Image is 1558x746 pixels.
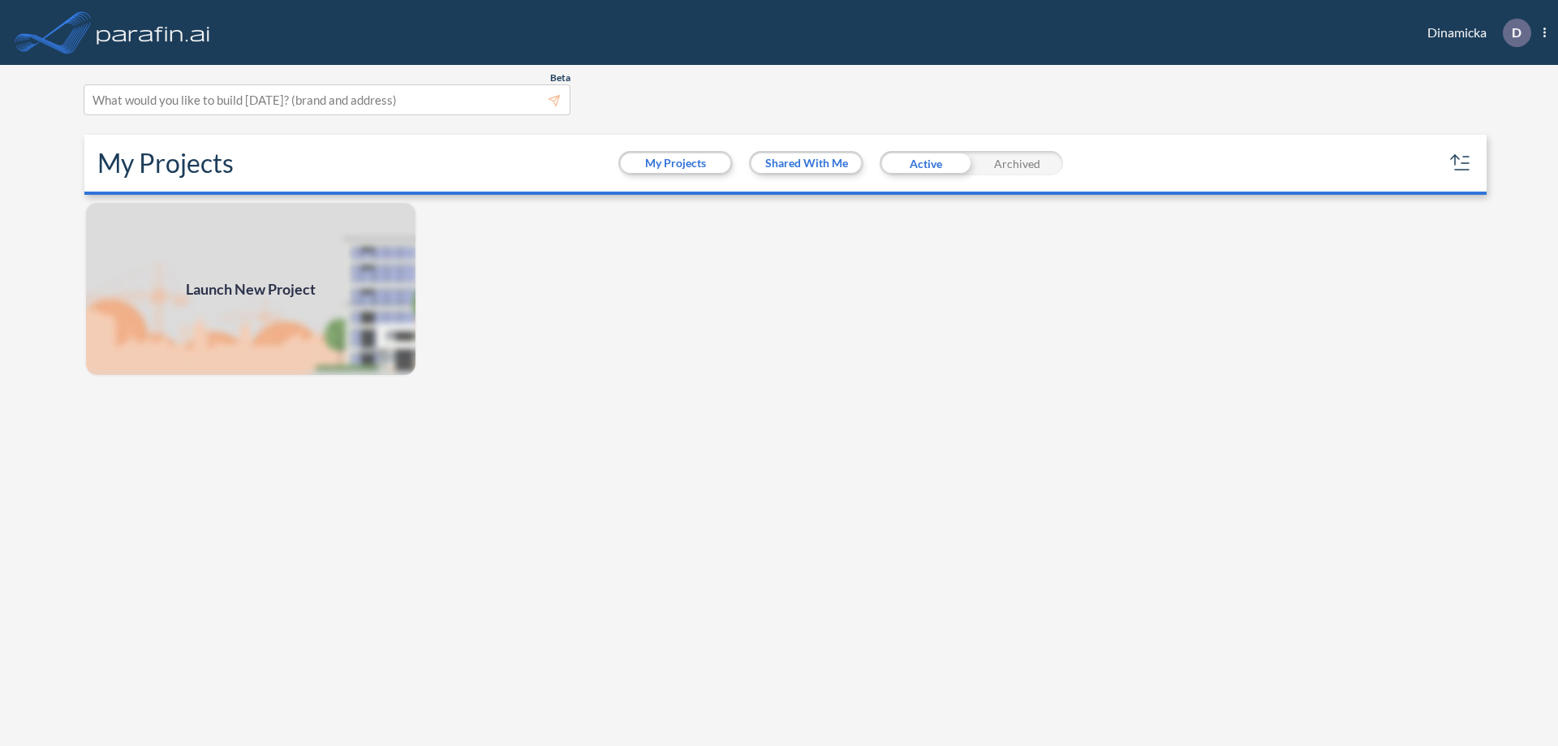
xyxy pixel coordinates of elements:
[550,71,570,84] span: Beta
[84,201,417,377] a: Launch New Project
[93,16,213,49] img: logo
[1512,25,1521,40] p: D
[186,278,316,300] span: Launch New Project
[97,148,234,179] h2: My Projects
[84,201,417,377] img: add
[971,151,1063,175] div: Archived
[1403,19,1546,47] div: Dinamicka
[880,151,971,175] div: Active
[1448,150,1474,176] button: sort
[621,153,730,173] button: My Projects
[751,153,861,173] button: Shared With Me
